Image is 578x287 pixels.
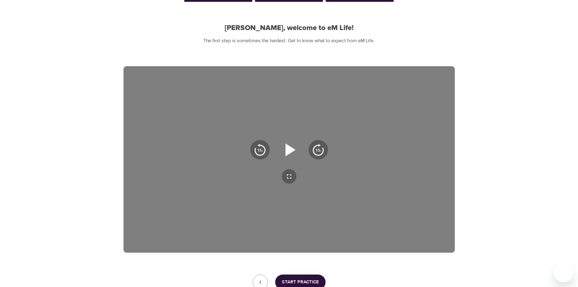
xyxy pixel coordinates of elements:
[123,24,455,32] h2: [PERSON_NAME], welcome to eM Life!
[123,37,455,44] p: The first step is sometimes the hardest. Get to know what to expect from eM Life.
[254,144,266,156] img: 15s_prev.svg
[554,263,573,282] iframe: Button to launch messaging window
[282,278,319,286] span: Start Practice
[312,144,324,156] img: 15s_next.svg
